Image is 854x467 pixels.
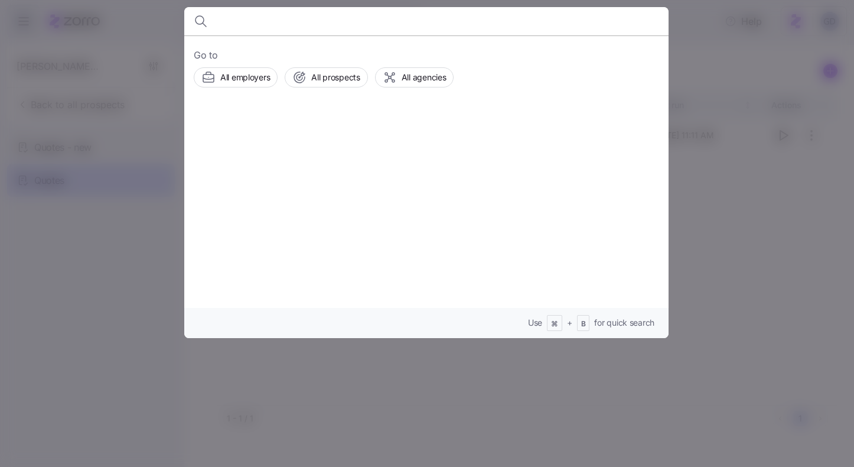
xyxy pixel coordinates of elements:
span: B [581,319,586,329]
button: All employers [194,67,278,87]
span: All employers [220,72,270,83]
span: Go to [194,48,659,63]
span: Use [528,317,542,329]
span: All prospects [311,72,360,83]
span: for quick search [594,317,654,329]
button: All prospects [285,67,367,87]
span: All agencies [402,72,446,83]
span: ⌘ [551,319,558,329]
span: + [567,317,572,329]
button: All agencies [375,67,454,87]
